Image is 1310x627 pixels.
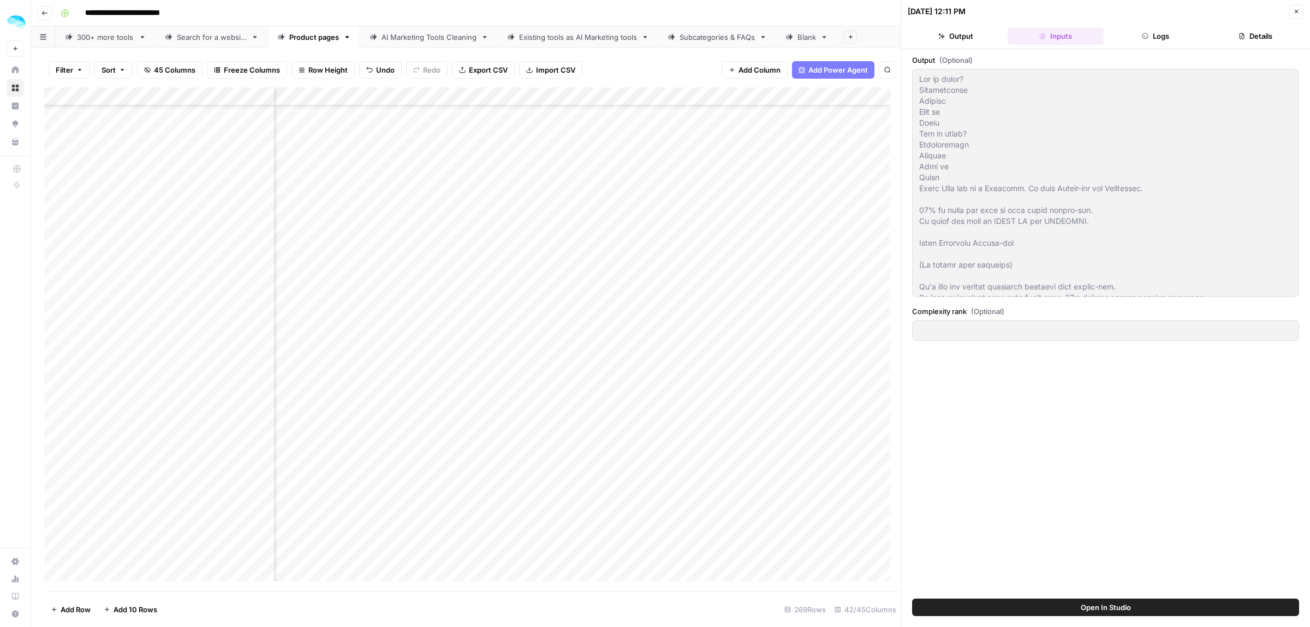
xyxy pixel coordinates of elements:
[1208,27,1303,45] button: Details
[1108,27,1204,45] button: Logs
[268,26,360,48] a: Product pages
[49,61,90,79] button: Filter
[7,9,24,36] button: Workspace: ColdiQ
[658,26,776,48] a: Subcategories & FAQs
[406,61,448,79] button: Redo
[939,55,973,66] span: (Optional)
[114,604,157,615] span: Add 10 Rows
[376,64,395,75] span: Undo
[7,605,24,623] button: Help + Support
[207,61,287,79] button: Freeze Columns
[102,64,116,75] span: Sort
[908,6,966,17] div: [DATE] 12:11 PM
[912,599,1299,616] button: Open In Studio
[780,601,830,618] div: 269 Rows
[7,13,26,32] img: ColdiQ Logo
[156,26,268,48] a: Search for a website
[830,601,901,618] div: 42/45 Columns
[971,306,1004,317] span: (Optional)
[498,26,658,48] a: Existing tools as AI Marketing tools
[776,26,837,48] a: Blank
[291,61,355,79] button: Row Height
[808,64,868,75] span: Add Power Agent
[7,79,24,97] a: Browse
[44,601,97,618] button: Add Row
[77,32,134,43] div: 300+ more tools
[56,26,156,48] a: 300+ more tools
[7,553,24,570] a: Settings
[224,64,280,75] span: Freeze Columns
[97,601,164,618] button: Add 10 Rows
[1081,602,1131,613] span: Open In Studio
[61,604,91,615] span: Add Row
[177,32,247,43] div: Search for a website
[797,32,816,43] div: Blank
[359,61,402,79] button: Undo
[7,97,24,115] a: Insights
[154,64,195,75] span: 45 Columns
[94,61,133,79] button: Sort
[792,61,874,79] button: Add Power Agent
[7,115,24,133] a: Opportunities
[1008,27,1103,45] button: Inputs
[7,588,24,605] a: Learning Hub
[469,64,508,75] span: Export CSV
[382,32,477,43] div: AI Marketing Tools Cleaning
[289,32,339,43] div: Product pages
[680,32,755,43] div: Subcategories & FAQs
[360,26,498,48] a: AI Marketing Tools Cleaning
[56,64,73,75] span: Filter
[7,61,24,79] a: Home
[519,32,637,43] div: Existing tools as AI Marketing tools
[423,64,440,75] span: Redo
[908,27,1003,45] button: Output
[722,61,788,79] button: Add Column
[7,133,24,151] a: Your Data
[7,570,24,588] a: Usage
[536,64,575,75] span: Import CSV
[308,64,348,75] span: Row Height
[912,306,1299,317] label: Complexity rank
[739,64,781,75] span: Add Column
[912,55,1299,66] label: Output
[452,61,515,79] button: Export CSV
[137,61,203,79] button: 45 Columns
[519,61,582,79] button: Import CSV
